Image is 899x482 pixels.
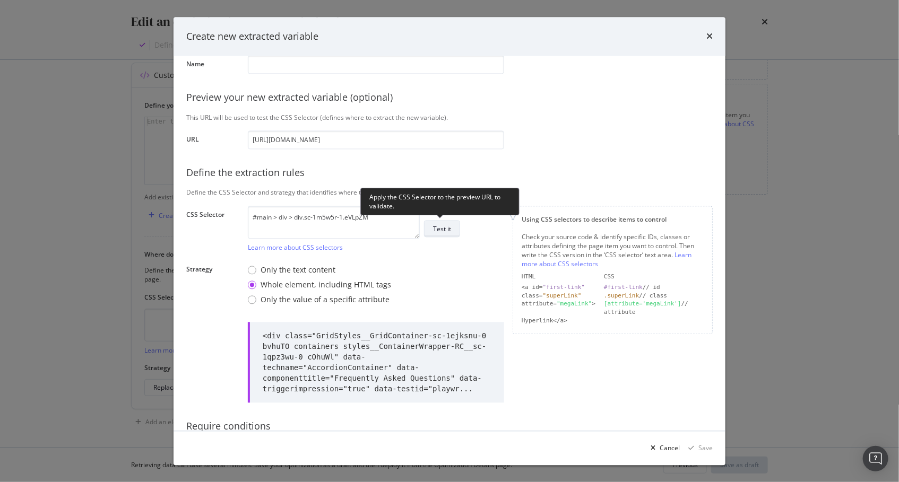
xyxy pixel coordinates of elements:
[522,251,691,269] a: Learn more about CSS selectors
[248,243,343,252] a: Learn more about CSS selectors
[543,284,585,291] div: "first-link"
[522,215,704,224] div: Using CSS selectors to describe items to control
[186,265,239,306] label: Strategy
[186,419,713,433] div: Require conditions
[522,317,595,325] div: Hyperlink</a>
[522,284,595,292] div: <a id=
[522,292,595,300] div: class=
[248,279,391,290] div: Whole element, including HTML tags
[604,292,704,300] div: // class
[604,292,639,299] div: .superLink
[522,232,704,269] div: Check your source code & identify specific IDs, classes or attributes defining the page item you ...
[424,221,460,238] button: Test it
[646,440,680,457] button: Cancel
[660,443,680,452] div: Cancel
[557,301,592,308] div: "megaLink"
[522,300,595,317] div: attribute= >
[522,273,595,282] div: HTML
[604,273,704,282] div: CSS
[706,30,713,43] div: times
[186,30,318,43] div: Create new extracted variable
[863,446,888,471] div: Open Intercom Messenger
[186,59,239,71] label: Name
[186,91,713,104] div: Preview your new extracted variable (optional)
[248,294,391,305] div: Only the value of a specific attribute
[263,330,491,394] div: <div class="GridStyles__GridContainer-sc-1ejksnu-0 bvhuTO containers styles__ContainerWrapper-RC_...
[248,265,391,275] div: Only the text content
[433,224,451,233] div: Test it
[360,188,520,215] div: Apply the CSS Selector to the preview URL to validate.
[186,210,239,249] label: CSS Selector
[604,284,704,292] div: // id
[604,300,704,317] div: // attribute
[261,279,391,290] div: Whole element, including HTML tags
[261,294,390,305] div: Only the value of a specific attribute
[261,265,335,275] div: Only the text content
[186,166,713,180] div: Define the extraction rules
[186,135,239,146] label: URL
[186,113,713,122] div: This URL will be used to test the CSS Selector (defines where to extract the new variable).
[248,206,420,239] textarea: #main > div > div.sc-1m5w5r-1.eVLpZM
[684,440,713,457] button: Save
[604,301,681,308] div: [attribute='megaLink']
[248,130,504,149] input: https://www.example.com
[604,284,643,291] div: #first-link
[186,188,713,197] div: Define the CSS Selector and strategy that identifies where to extract the variable from your page.
[174,17,725,465] div: modal
[543,292,582,299] div: "superLink"
[698,443,713,452] div: Save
